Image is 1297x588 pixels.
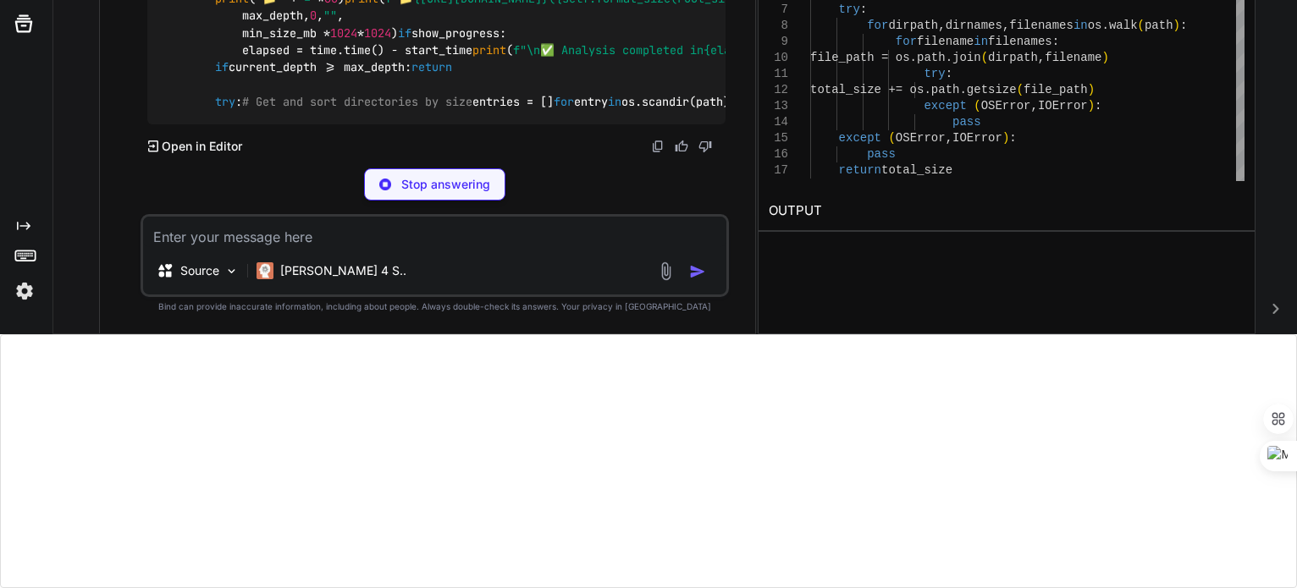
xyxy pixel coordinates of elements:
span: ( [980,51,987,64]
span: return [838,163,880,177]
div: 13 [769,98,788,114]
span: for [896,35,917,48]
span: : [1009,131,1016,145]
h2: OUTPUT [759,191,1255,231]
img: copy [651,140,665,153]
span: if [398,25,411,41]
span: ) [1101,51,1108,64]
span: pass [952,115,981,129]
img: icon [689,263,706,280]
span: : [1051,35,1058,48]
span: os.walk [1087,19,1137,32]
span: try [838,3,859,16]
span: , [1030,99,1037,113]
span: ) [1087,83,1094,96]
div: 15 [769,130,788,146]
span: 0 [310,8,317,24]
span: for [554,95,574,110]
span: filenames [988,35,1052,48]
span: IOError [1038,99,1088,113]
span: ) [1002,131,1009,145]
span: return [411,60,452,75]
p: Stop answering [401,176,490,193]
span: try [924,67,945,80]
div: 18 [769,179,788,195]
span: filename [917,35,974,48]
img: Claude 4 Sonnet [257,262,273,279]
div: 11 [769,66,788,82]
div: 16 [769,146,788,162]
span: 1024 [364,25,391,41]
span: path [1145,19,1173,32]
span: : [1095,99,1101,113]
span: ) [1173,19,1179,32]
span: , [938,19,945,32]
span: OSError [980,99,1030,113]
p: Bind can provide inaccurate information, including about people. Always double-check its answers.... [141,300,729,313]
div: 9 [769,34,788,50]
span: in [608,95,621,110]
span: except [924,99,966,113]
span: filename [1045,51,1101,64]
span: # Get and sort directories by size [242,95,472,110]
span: try [215,95,235,110]
img: like [675,140,688,153]
span: except [838,131,880,145]
span: ( [1016,83,1023,96]
span: ( [888,131,895,145]
span: : [945,67,952,80]
div: 8 [769,18,788,34]
span: total_size [881,163,952,177]
span: , [1038,51,1045,64]
p: Open in Editor [162,138,242,155]
div: 14 [769,114,788,130]
span: ( [1137,19,1144,32]
span: , [1002,19,1009,32]
span: , [945,131,952,145]
img: settings [10,277,39,305]
span: for [867,19,888,32]
div: 10 [769,50,788,66]
span: total_size += os.path.getsize [810,83,1017,96]
span: IOError [952,131,1002,145]
span: : [1180,19,1187,32]
span: 1024 [330,25,357,41]
span: in [1073,19,1088,32]
span: OSError [896,131,946,145]
img: attachment [656,261,676,281]
span: "" [323,8,337,24]
span: ( [974,99,980,113]
span: ) [1087,99,1094,113]
span: if [215,60,229,75]
span: {elapsed: f} [704,42,792,58]
span: file_path = os.path.join [810,51,981,64]
p: [PERSON_NAME] 4 S.. [280,262,406,279]
p: Source [180,262,219,279]
span: dirnames [945,19,1002,32]
div: 12 [769,82,788,98]
span: filenames [1009,19,1073,32]
div: 7 [769,2,788,18]
span: print [472,42,506,58]
img: Pick Models [224,264,239,278]
span: file_path [1024,83,1088,96]
span: dirpath [988,51,1038,64]
span: in [974,35,988,48]
img: dislike [698,140,712,153]
span: dirpath [888,19,938,32]
span: : [860,3,867,16]
div: 17 [769,162,788,179]
span: f"\n✅ Analysis completed in seconds" [513,42,846,58]
span: pass [867,147,896,161]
